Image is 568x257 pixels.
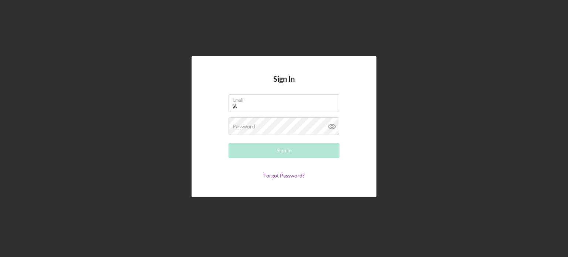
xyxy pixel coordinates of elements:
[277,143,292,158] div: Sign In
[273,75,295,94] h4: Sign In
[233,124,255,129] label: Password
[229,143,339,158] button: Sign In
[263,172,305,179] a: Forgot Password?
[233,95,339,103] label: Email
